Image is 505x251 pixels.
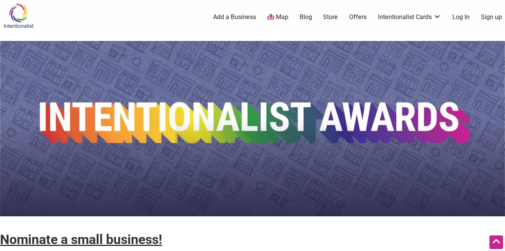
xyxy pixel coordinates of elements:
[300,13,312,21] a: Blog
[323,13,338,21] a: Store
[489,235,503,249] div: Scroll Back to Top
[267,13,288,22] a: Map
[481,13,502,21] a: Sign up
[452,13,470,21] a: Log In
[349,13,367,21] a: Offers
[378,13,441,21] a: Intentionalist Cards
[213,13,256,21] a: Add a Business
